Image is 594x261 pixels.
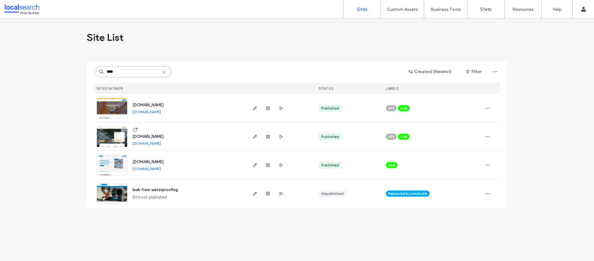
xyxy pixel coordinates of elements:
a: [DOMAIN_NAME] [132,160,164,164]
span: SITES (4/13629) [97,86,123,91]
button: Created (Newest) [403,67,457,77]
label: Sites [357,6,368,12]
span: Live [400,134,407,139]
span: Replaced by new build [388,191,427,196]
label: Help [553,7,562,12]
div: Published [321,134,339,139]
span: STATUS [319,86,334,91]
a: [DOMAIN_NAME] [132,134,164,139]
span: API [388,105,394,111]
div: Unpublished [321,191,344,196]
label: Business Tools [431,7,461,12]
div: Published [321,162,339,168]
a: [DOMAIN_NAME] [132,109,161,114]
label: Custom Assets [387,7,418,12]
a: leak-free-waterproofing [132,187,178,192]
a: [DOMAIN_NAME] [132,103,164,107]
button: Filter [460,67,488,77]
span: Site List [87,31,123,44]
div: Published [321,105,339,111]
label: Resources [512,7,534,12]
span: Live [388,162,395,168]
label: Stats [480,6,492,12]
a: [DOMAIN_NAME] [132,166,161,171]
span: Site not published [132,194,167,200]
span: LABELS [386,86,398,91]
span: Help [14,4,27,10]
a: [DOMAIN_NAME] [132,141,161,146]
span: API [388,134,394,139]
span: Live [400,105,407,111]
